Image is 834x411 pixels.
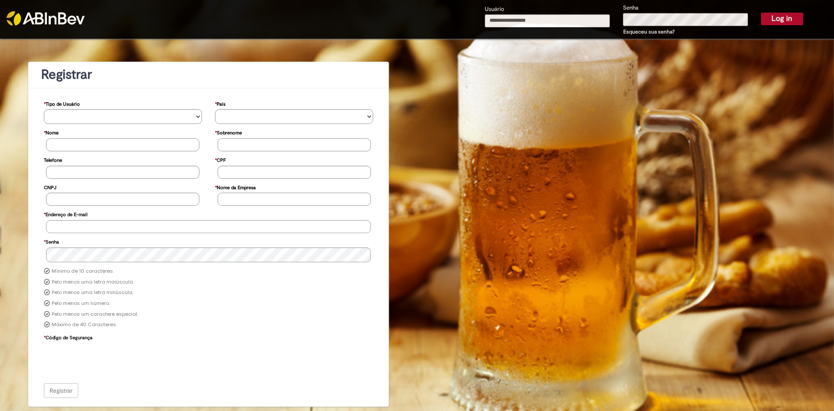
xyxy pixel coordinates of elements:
[52,279,134,286] label: Pelo menos uma letra maiúscula.
[44,331,93,343] label: Código de Segurança
[52,289,133,296] label: Pelo menos uma letra minúscula.
[52,321,117,328] label: Máximo de 40 Caracteres.
[41,67,376,82] h1: Registrar
[52,268,114,275] label: Mínimo de 10 caracteres.
[44,153,62,166] label: Telefone
[761,13,803,25] button: Log in
[46,343,178,377] iframe: reCAPTCHA
[215,153,226,166] label: CPF
[623,4,639,12] label: Senha
[44,207,87,220] label: Endereço de E-mail
[44,97,80,110] label: Tipo de Usuário
[623,28,675,35] a: Esqueceu sua senha?
[44,235,59,247] label: Senha
[44,180,56,193] label: CNPJ
[52,311,138,318] label: Pelo menos um caractere especial.
[215,180,256,193] label: Nome da Empresa
[52,300,110,307] label: Pelo menos um número.
[7,11,85,26] img: ABInbev-white.png
[215,97,225,110] label: País
[44,126,59,138] label: Nome
[485,5,504,13] label: Usuário
[215,126,242,138] label: Sobrenome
